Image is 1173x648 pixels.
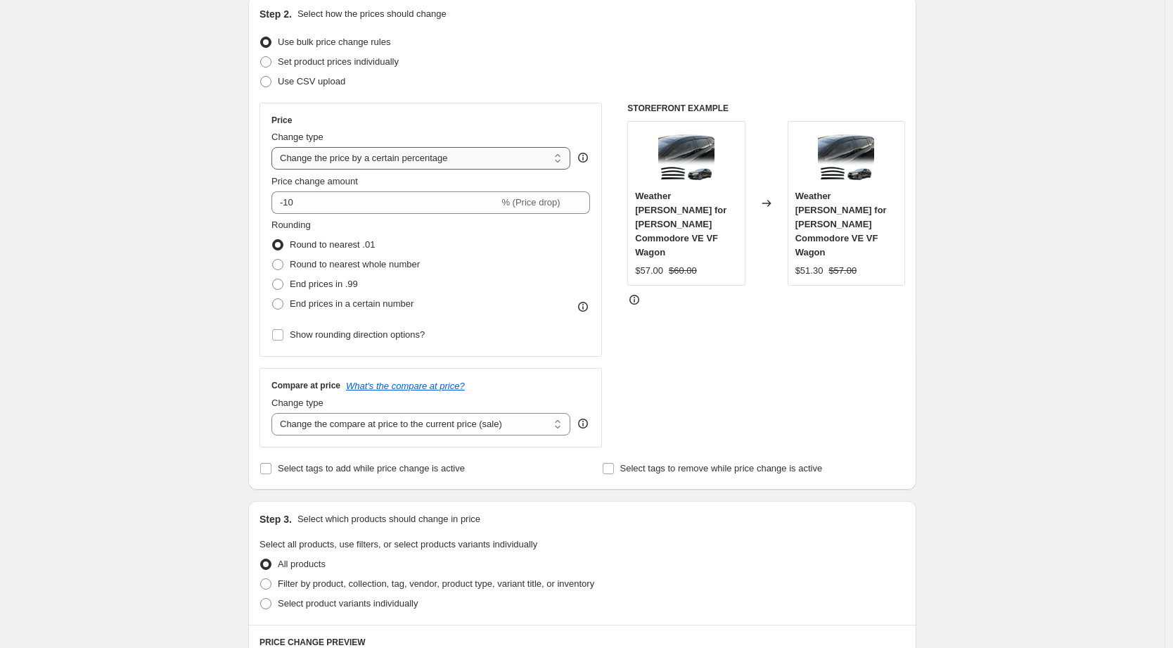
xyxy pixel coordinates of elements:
[278,578,594,589] span: Filter by product, collection, tag, vendor, product type, variant title, or inventory
[576,151,590,165] div: help
[278,463,465,474] span: Select tags to add while price change is active
[278,598,418,609] span: Select product variants individually
[620,463,823,474] span: Select tags to remove while price change is active
[271,398,323,408] span: Change type
[271,380,340,391] h3: Compare at price
[828,264,857,278] strike: $57.00
[271,220,311,230] span: Rounding
[297,7,447,21] p: Select how the prices should change
[795,264,823,278] div: $51.30
[290,239,375,250] span: Round to nearest .01
[271,132,323,142] span: Change type
[669,264,697,278] strike: $60.00
[501,197,560,208] span: % (Price drop)
[627,103,905,114] h6: STOREFRONT EXAMPLE
[278,37,390,47] span: Use bulk price change rules
[290,259,420,269] span: Round to nearest whole number
[271,176,358,186] span: Price change amount
[635,191,726,258] span: Weather [PERSON_NAME] for [PERSON_NAME] Commodore VE VF Wagon
[658,129,714,185] img: CommodoreVEVFWagonG_80x.png
[576,417,590,431] div: help
[795,191,887,258] span: Weather [PERSON_NAME] for [PERSON_NAME] Commodore VE VF Wagon
[271,115,292,126] h3: Price
[259,539,537,549] span: Select all products, use filters, or select products variants individually
[297,512,480,526] p: Select which products should change in price
[346,381,465,391] button: What's the compare at price?
[271,191,499,214] input: -15
[259,512,292,526] h2: Step 3.
[259,637,905,648] h6: PRICE CHANGE PREVIEW
[278,559,326,569] span: All products
[290,279,358,289] span: End prices in .99
[290,329,425,340] span: Show rounding direction options?
[635,264,663,278] div: $57.00
[290,298,414,309] span: End prices in a certain number
[259,7,292,21] h2: Step 2.
[278,56,399,67] span: Set product prices individually
[818,129,874,185] img: CommodoreVEVFWagonG_80x.png
[278,76,345,87] span: Use CSV upload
